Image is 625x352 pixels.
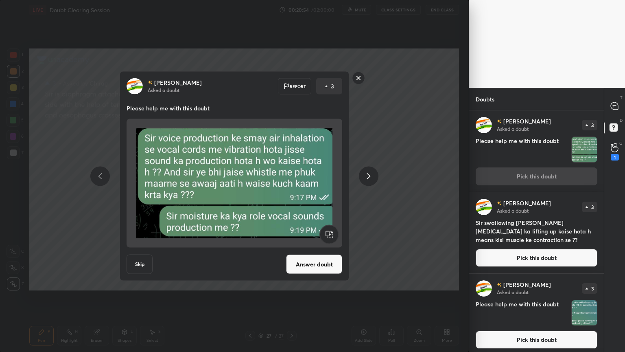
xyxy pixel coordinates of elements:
[620,95,623,101] p: T
[127,255,153,274] button: Skip
[572,137,597,162] img: 1759334055WE1V9W.JPEG
[497,201,502,206] img: no-rating-badge.077c3623.svg
[476,199,492,215] img: 93c32449283a44848517747eb51191fc.jpg
[476,331,597,349] button: Pick this doubt
[503,200,551,207] p: [PERSON_NAME]
[611,154,619,161] div: 1
[469,88,501,110] p: Doubts
[476,249,597,267] button: Pick this doubt
[476,136,568,163] h4: Please help me with this doubt
[503,118,551,125] p: [PERSON_NAME]
[286,255,342,274] button: Answer doubt
[154,79,202,86] p: [PERSON_NAME]
[503,282,551,288] p: [PERSON_NAME]
[278,78,311,95] div: Report
[591,123,594,128] p: 3
[476,218,597,244] h4: Sir swallowing [PERSON_NAME] [MEDICAL_DATA] ka lifting up kaise hota h means kisi muscle ke contr...
[572,300,597,326] img: 17593339944RE5T6.JPEG
[469,110,604,352] div: grid
[476,280,492,297] img: 93c32449283a44848517747eb51191fc.jpg
[127,78,143,95] img: 93c32449283a44848517747eb51191fc.jpg
[497,283,502,287] img: no-rating-badge.077c3623.svg
[476,117,492,133] img: 93c32449283a44848517747eb51191fc.jpg
[127,104,342,112] p: Please help me with this doubt
[619,140,623,146] p: G
[148,80,153,85] img: no-rating-badge.077c3623.svg
[497,207,529,214] p: Asked a doubt
[591,205,594,209] p: 3
[136,122,332,244] img: 1759334055WE1V9W.JPEG
[620,117,623,123] p: D
[497,289,529,295] p: Asked a doubt
[476,300,568,326] h4: Please help me with this doubt
[497,119,502,124] img: no-rating-badge.077c3623.svg
[331,82,334,90] p: 3
[497,125,529,132] p: Asked a doubt
[591,286,594,291] p: 3
[148,87,179,93] p: Asked a doubt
